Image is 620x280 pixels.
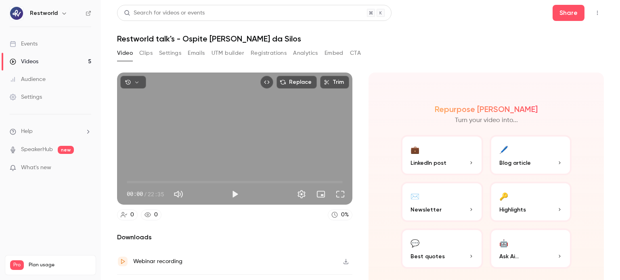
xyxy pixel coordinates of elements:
[499,190,508,202] div: 🔑
[127,190,143,198] span: 00:00
[411,190,419,202] div: ✉️
[325,47,344,60] button: Embed
[144,190,147,198] span: /
[170,186,186,202] button: Mute
[117,232,352,242] h2: Downloads
[328,209,352,220] a: 0%
[401,182,483,222] button: ✉️Newsletter
[499,159,531,167] span: Blog article
[154,211,158,219] div: 0
[148,190,164,198] span: 22:35
[10,7,23,20] img: Restworld
[29,262,91,268] span: Plan usage
[212,47,244,60] button: UTM builder
[411,205,442,214] span: Newsletter
[553,5,584,21] button: Share
[159,47,181,60] button: Settings
[21,164,51,172] span: What's new
[499,252,519,261] span: Ask Ai...
[188,47,205,60] button: Emails
[260,76,273,89] button: Embed video
[10,260,24,270] span: Pro
[499,236,508,249] div: 🤖
[435,104,538,114] h2: Repurpose [PERSON_NAME]
[411,159,446,167] span: LinkedIn post
[117,34,604,44] h1: Restworld talk's - Ospite [PERSON_NAME] da Silos
[490,135,572,175] button: 🖊️Blog article
[293,47,318,60] button: Analytics
[124,9,205,17] div: Search for videos or events
[227,186,243,202] button: Play
[133,257,182,266] div: Webinar recording
[591,6,604,19] button: Top Bar Actions
[10,40,38,48] div: Events
[455,116,518,125] p: Turn your video into...
[332,186,348,202] button: Full screen
[117,47,133,60] button: Video
[293,186,310,202] button: Settings
[127,190,164,198] div: 00:00
[117,209,138,220] a: 0
[139,47,153,60] button: Clips
[10,58,38,66] div: Videos
[350,47,361,60] button: CTA
[10,75,46,83] div: Audience
[490,228,572,269] button: 🤖Ask Ai...
[10,93,42,101] div: Settings
[490,182,572,222] button: 🔑Highlights
[499,143,508,156] div: 🖊️
[276,76,317,89] button: Replace
[251,47,287,60] button: Registrations
[401,228,483,269] button: 💬Best quotes
[130,211,134,219] div: 0
[30,9,58,17] h6: Restworld
[320,76,349,89] button: Trim
[58,146,74,154] span: new
[313,186,329,202] button: Turn on miniplayer
[499,205,526,214] span: Highlights
[21,127,33,136] span: Help
[141,209,161,220] a: 0
[341,211,349,219] div: 0 %
[10,127,91,136] li: help-dropdown-opener
[411,252,445,261] span: Best quotes
[21,145,53,154] a: SpeakerHub
[411,236,419,249] div: 💬
[411,143,419,156] div: 💼
[401,135,483,175] button: 💼LinkedIn post
[82,164,91,172] iframe: Noticeable Trigger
